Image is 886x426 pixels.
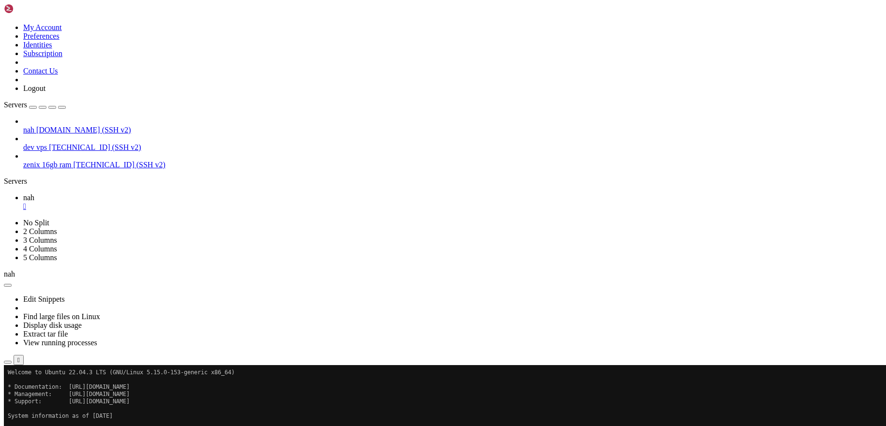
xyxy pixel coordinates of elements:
a: Preferences [23,32,60,40]
x-row: * Documentation: [URL][DOMAIN_NAME] [4,18,759,26]
x-row: 99 updates can be applied immediately. [4,207,759,214]
a: Extract tar file [23,330,68,338]
x-row: [URL][DOMAIN_NAME] [4,178,759,185]
x-row: System information as of [DATE] [4,47,759,55]
a: dev vps [TECHNICAL_ID] (SSH v2) [23,143,882,152]
a: 5 Columns [23,253,57,262]
a: nah [23,193,882,211]
img: Shellngn [4,4,60,14]
x-row: : $ [4,265,759,272]
span: [TECHNICAL_ID] (SSH v2) [74,161,165,169]
a: nah [DOMAIN_NAME] (SSH v2) [23,126,882,134]
a: zenix 16gb ram [TECHNICAL_ID] (SSH v2) [23,161,882,169]
a: Edit Snippets [23,295,65,303]
x-row: * Management: [URL][DOMAIN_NAME] [4,26,759,33]
a: My Account [23,23,62,31]
x-row: Learn more about enabling ESM Apps service at [URL][DOMAIN_NAME] [4,236,759,243]
li: zenix 16gb ram [TECHNICAL_ID] (SSH v2) [23,152,882,169]
x-row: Users logged in: 0 [4,98,759,105]
span: zenix 16gb ram [23,161,72,169]
x-row: Last login: [DATE] from [TECHNICAL_ID] [4,258,759,265]
x-row: just raised the bar for easy, resilient and secure K8s cluster deployment. [4,163,759,171]
div: (26, 36) [95,265,98,272]
button:  [14,355,24,365]
x-row: IPv6 address for pterodactyl0: [TECHNICAL_ID] [4,127,759,134]
span: ~ [82,265,85,272]
a:  [23,202,882,211]
x-row: System load: 0.1259765625 [4,62,759,69]
x-row: * Support: [URL][DOMAIN_NAME] [4,33,759,40]
x-row: Memory usage: 1% [4,76,759,84]
a: Subscription [23,49,62,58]
span: [TECHNICAL_ID] (SSH v2) [49,143,141,151]
a: View running processes [23,338,97,347]
a: Logout [23,84,45,92]
span: [DOMAIN_NAME] (SSH v2) [36,126,131,134]
div:  [17,356,20,364]
div: Servers [4,177,882,186]
a: Contact Us [23,67,58,75]
x-row: IPv4 address for ens18: [TECHNICAL_ID] [4,113,759,120]
a: Identities [23,41,52,49]
x-row: To see these additional updates run: apt list --upgradable [4,214,759,221]
x-row: Swap usage: 0% [4,84,759,91]
x-row: IPv4 address for pterodactyl0: [TECHNICAL_ID] [4,120,759,127]
a: Find large files on Linux [23,312,100,321]
a: 2 Columns [23,227,57,235]
x-row: Processes: 355 [4,91,759,98]
x-row: * Strictly confined Kubernetes makes edge and IoT secure. Learn how MicroK8s [4,156,759,163]
span: dev vps [23,143,47,151]
span: Servers [4,101,27,109]
span: nah [23,126,34,134]
x-row: Usage of /: 97.5% of 115.78GB [4,69,759,76]
a: Display disk usage [23,321,82,329]
span: nah [4,270,15,278]
span: nah [23,193,34,202]
li: nah [DOMAIN_NAME] (SSH v2) [23,117,882,134]
a: 3 Columns [23,236,57,244]
x-row: Welcome to Ubuntu 22.04.3 LTS (GNU/Linux 5.15.0-153-generic x86_64) [4,4,759,11]
x-row: IPv4 address for docker0: [TECHNICAL_ID] [4,105,759,113]
a: Servers [4,101,66,109]
a: No Split [23,219,49,227]
x-row: => / is using 97.5% of 115.78GB [4,142,759,149]
span: escherlol@zenixhosting [4,265,78,272]
li: dev vps [TECHNICAL_ID] (SSH v2) [23,134,882,152]
a: 4 Columns [23,245,57,253]
x-row: Expanded Security Maintenance for Applications is not enabled. [4,192,759,200]
x-row: 9 additional security updates can be applied with ESM Apps. [4,229,759,236]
